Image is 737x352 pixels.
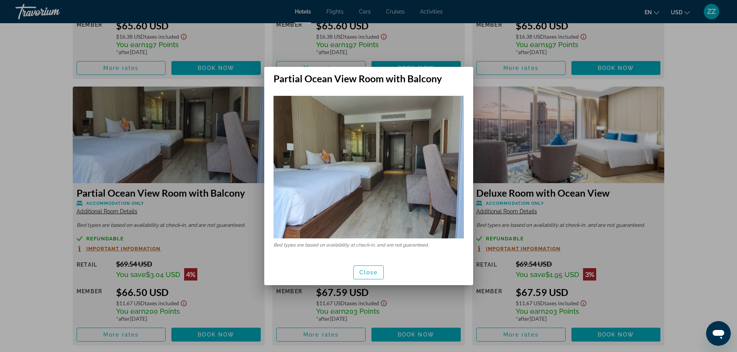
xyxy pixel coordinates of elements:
button: Close [353,265,384,279]
h2: Partial Ocean View Room with Balcony [264,67,473,84]
p: Bed types are based on availability at check-in, and are not guaranteed. [274,242,464,248]
img: Partial Ocean View Room with Balcony [274,96,464,238]
iframe: Кнопка запуска окна обмена сообщениями [706,321,731,346]
span: Close [359,269,378,275]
